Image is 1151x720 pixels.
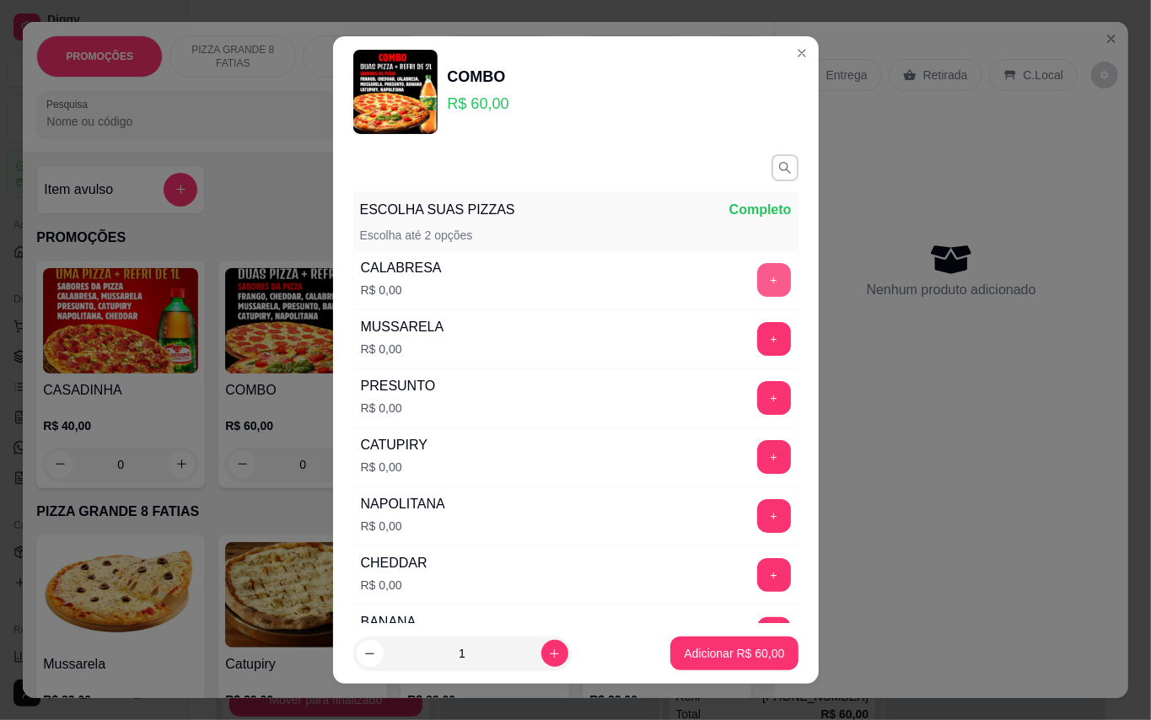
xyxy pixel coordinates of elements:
[361,459,428,476] p: R$ 0,00
[448,65,509,89] div: COMBO
[361,494,445,514] div: NAPOLITANA
[361,258,442,278] div: CALABRESA
[541,640,568,667] button: increase-product-quantity
[361,341,444,357] p: R$ 0,00
[757,558,791,592] button: add
[361,577,428,594] p: R$ 0,00
[361,317,444,337] div: MUSSARELA
[361,400,436,416] p: R$ 0,00
[757,263,791,297] button: add
[448,92,509,116] p: R$ 60,00
[361,282,442,298] p: R$ 0,00
[729,200,792,220] p: Completo
[757,322,791,356] button: add
[357,640,384,667] button: decrease-product-quantity
[670,637,798,670] button: Adicionar R$ 60,00
[361,553,428,573] div: CHEDDAR
[360,200,515,220] p: ESCOLHA SUAS PIZZAS
[361,376,436,396] div: PRESUNTO
[788,40,815,67] button: Close
[361,518,445,535] p: R$ 0,00
[360,227,473,244] p: Escolha até 2 opções
[684,645,784,662] p: Adicionar R$ 60,00
[757,499,791,533] button: add
[361,435,428,455] div: CATUPIRY
[757,440,791,474] button: add
[757,381,791,415] button: add
[757,617,791,651] button: add
[361,612,417,632] div: BANANA
[353,50,438,134] img: product-image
